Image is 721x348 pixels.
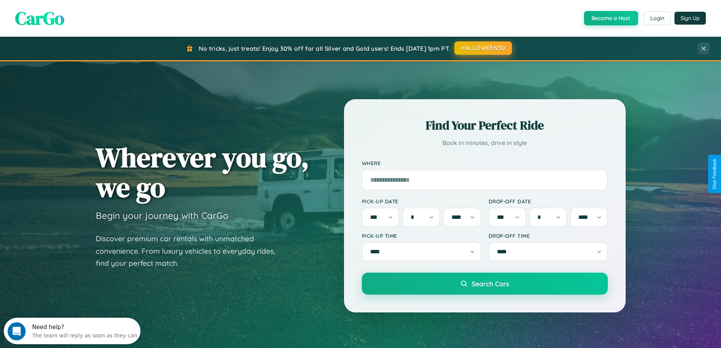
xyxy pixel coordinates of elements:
[489,233,608,239] label: Drop-off Time
[96,142,309,202] h1: Wherever you go, we go
[362,160,608,166] label: Where
[455,41,512,55] button: HALLOWEEN30
[4,318,140,344] iframe: Intercom live chat discovery launcher
[96,210,229,221] h3: Begin your journey with CarGo
[8,322,26,340] iframe: Intercom live chat
[28,12,134,20] div: The team will reply as soon as they can
[472,279,509,288] span: Search Cars
[362,273,608,295] button: Search Cars
[199,45,450,52] span: No tricks, just treats! Enjoy 30% off for all Silver and Gold users! Ends [DATE] 1pm PT.
[712,159,717,189] div: Give Feedback
[644,11,671,25] button: Login
[489,198,608,204] label: Drop-off Date
[362,117,608,134] h2: Find Your Perfect Ride
[362,233,481,239] label: Pick-up Time
[584,11,638,25] button: Become a Host
[362,137,608,148] p: Book in minutes, drive in style
[15,6,64,31] span: CarGo
[674,12,706,25] button: Sign Up
[28,6,134,12] div: Need help?
[362,198,481,204] label: Pick-up Date
[96,233,285,270] p: Discover premium car rentals with unmatched convenience. From luxury vehicles to everyday rides, ...
[3,3,141,24] div: Open Intercom Messenger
